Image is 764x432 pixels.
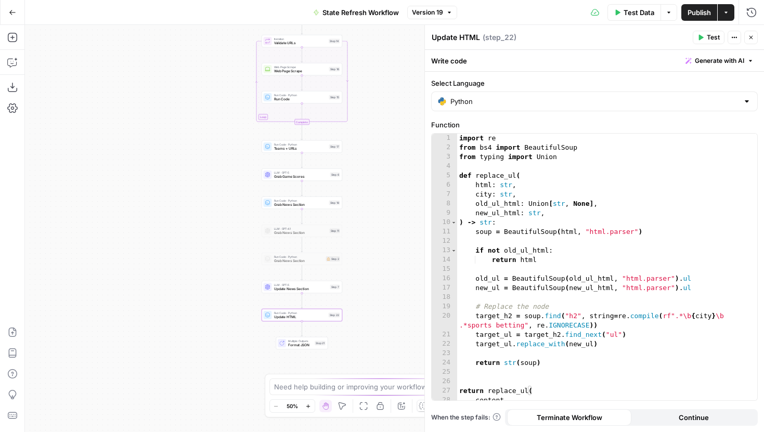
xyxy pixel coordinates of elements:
[483,32,516,43] span: ( step_22 )
[432,32,480,43] textarea: Update HTML
[322,7,399,18] span: State Refresh Workflow
[431,120,758,130] label: Function
[432,368,457,377] div: 25
[301,321,303,336] g: Edge from step_22 to step_21
[432,311,457,330] div: 20
[274,230,328,235] span: Grab News Section
[432,283,457,293] div: 17
[301,209,303,224] g: Edge from step_18 to step_11
[432,293,457,302] div: 18
[432,162,457,171] div: 4
[262,63,342,75] div: Web Page ScrapeWeb Page ScrapeStep 16
[301,153,303,168] g: Edge from step_17 to step_6
[326,256,340,261] div: Step 2
[262,309,342,321] div: Run Code · PythonUpdate HTMLStep 22
[330,229,340,233] div: Step 11
[274,41,327,46] span: Validate URLs
[301,265,303,280] g: Edge from step_2 to step_7
[432,218,457,227] div: 10
[329,313,340,318] div: Step 22
[288,339,313,343] span: Multiple Outputs
[432,134,457,143] div: 1
[274,37,327,41] span: Iteration
[262,225,342,237] div: LLM · GPT-4.1Grab News SectionStep 11
[631,409,756,426] button: Continue
[274,174,328,179] span: Grab Game Scores
[274,142,327,147] span: Run Code · Python
[262,140,342,153] div: Run Code · PythonTeams + URLsStep 17
[294,119,309,125] div: Complete
[274,315,327,320] span: Update HTML
[432,208,457,218] div: 9
[432,396,457,405] div: 28
[432,274,457,283] div: 16
[301,237,303,252] g: Edge from step_11 to step_2
[432,143,457,152] div: 2
[432,152,457,162] div: 3
[274,202,327,207] span: Grab News Section
[288,343,313,348] span: Format JSON
[274,199,327,203] span: Run Code · Python
[315,341,326,346] div: Step 21
[407,6,457,19] button: Version 19
[329,145,340,149] div: Step 17
[287,402,298,410] span: 50%
[537,412,602,423] span: Terminate Workflow
[432,255,457,265] div: 14
[432,190,457,199] div: 7
[693,31,724,44] button: Test
[681,4,717,21] button: Publish
[679,412,709,423] span: Continue
[432,386,457,396] div: 27
[432,349,457,358] div: 23
[262,197,342,209] div: Run Code · PythonGrab News SectionStep 18
[301,125,303,140] g: Edge from step_14-iteration-end to step_17
[681,54,758,68] button: Generate with AI
[262,91,342,103] div: Run Code · PythonRun CodeStep 15
[432,358,457,368] div: 24
[274,283,328,287] span: LLM · GPT-5
[274,286,328,292] span: Update News Section
[707,33,720,42] span: Test
[262,253,342,265] div: Run Code · PythonGrab News SectionStep 2
[688,7,711,18] span: Publish
[425,50,764,71] div: Write code
[432,227,457,237] div: 11
[432,377,457,386] div: 26
[432,339,457,349] div: 22
[432,237,457,246] div: 12
[432,246,457,255] div: 13
[432,199,457,208] div: 8
[301,47,303,62] g: Edge from step_14 to step_16
[274,311,327,315] span: Run Code · Python
[432,171,457,180] div: 5
[262,168,342,181] div: LLM · GPT-5Grab Game ScoresStep 6
[262,119,342,125] div: Complete
[274,171,328,175] span: LLM · GPT-5
[432,330,457,339] div: 21
[432,302,457,311] div: 19
[262,281,342,293] div: LLM · GPT-5Update News SectionStep 7
[274,69,327,74] span: Web Page Scrape
[307,4,405,21] button: State Refresh Workflow
[274,65,327,69] span: Web Page Scrape
[432,180,457,190] div: 6
[329,95,340,100] div: Step 15
[412,8,443,17] span: Version 19
[262,337,342,349] div: Multiple OutputsFormat JSONStep 21
[274,93,327,97] span: Run Code · Python
[695,56,744,66] span: Generate with AI
[301,181,303,196] g: Edge from step_6 to step_18
[431,413,501,422] a: When the step fails:
[262,35,342,47] div: LoopIterationValidate URLsStep 14
[451,218,457,227] span: Toggle code folding, rows 10 through 24
[624,7,654,18] span: Test Data
[330,173,340,177] div: Step 6
[274,146,327,151] span: Teams + URLs
[274,258,324,264] span: Grab News Section
[450,96,739,107] input: Python
[329,201,340,205] div: Step 18
[274,227,328,231] span: LLM · GPT-4.1
[431,78,758,88] label: Select Language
